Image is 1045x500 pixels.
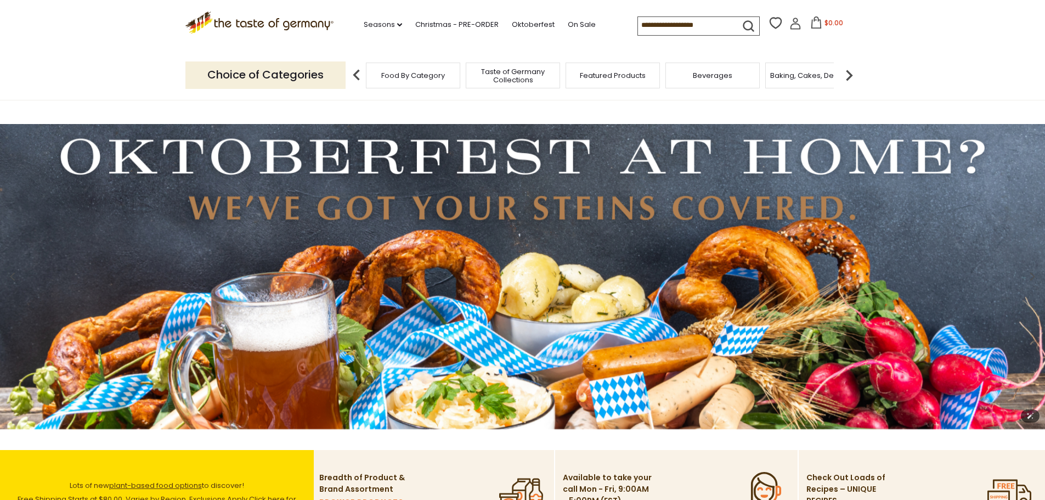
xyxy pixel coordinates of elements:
[804,16,850,33] button: $0.00
[838,64,860,86] img: next arrow
[568,19,596,31] a: On Sale
[824,18,843,27] span: $0.00
[415,19,499,31] a: Christmas - PRE-ORDER
[770,71,855,80] a: Baking, Cakes, Desserts
[346,64,368,86] img: previous arrow
[693,71,732,80] a: Beverages
[512,19,555,31] a: Oktoberfest
[381,71,445,80] a: Food By Category
[319,472,410,495] p: Breadth of Product & Brand Assortment
[469,68,557,84] a: Taste of Germany Collections
[109,480,202,491] a: plant-based food options
[185,61,346,88] p: Choice of Categories
[580,71,646,80] a: Featured Products
[364,19,402,31] a: Seasons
